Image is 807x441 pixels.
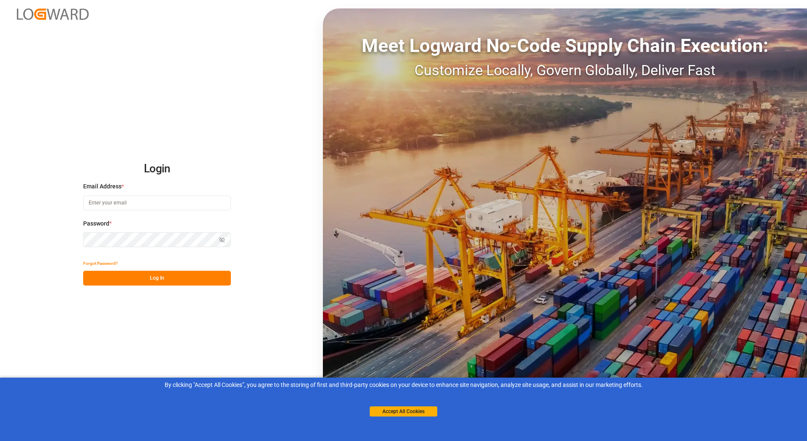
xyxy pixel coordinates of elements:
button: Forgot Password? [83,256,118,271]
button: Accept All Cookies [370,406,437,416]
span: Email Address [83,182,122,191]
img: Logward_new_orange.png [17,8,89,20]
h2: Login [83,155,231,182]
div: Meet Logward No-Code Supply Chain Execution: [323,32,807,60]
input: Enter your email [83,196,231,210]
span: Password [83,219,109,228]
button: Log In [83,271,231,286]
div: Customize Locally, Govern Globally, Deliver Fast [323,60,807,81]
div: By clicking "Accept All Cookies”, you agree to the storing of first and third-party cookies on yo... [6,381,801,389]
